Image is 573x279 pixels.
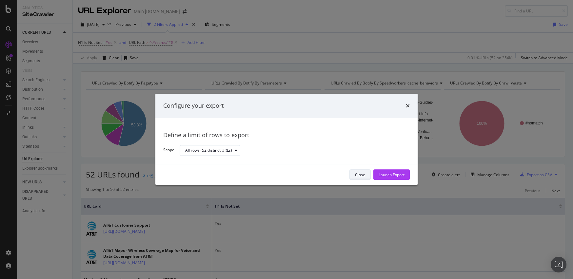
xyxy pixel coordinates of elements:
[163,147,174,155] label: Scope
[163,102,224,110] div: Configure your export
[155,94,418,185] div: modal
[163,131,410,139] div: Define a limit of rows to export
[406,102,410,110] div: times
[355,172,365,177] div: Close
[180,145,240,156] button: All rows (52 distinct URLs)
[185,148,232,152] div: All rows (52 distinct URLs)
[373,170,410,180] button: Launch Export
[349,170,371,180] button: Close
[379,172,405,177] div: Launch Export
[551,257,566,272] div: Open Intercom Messenger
